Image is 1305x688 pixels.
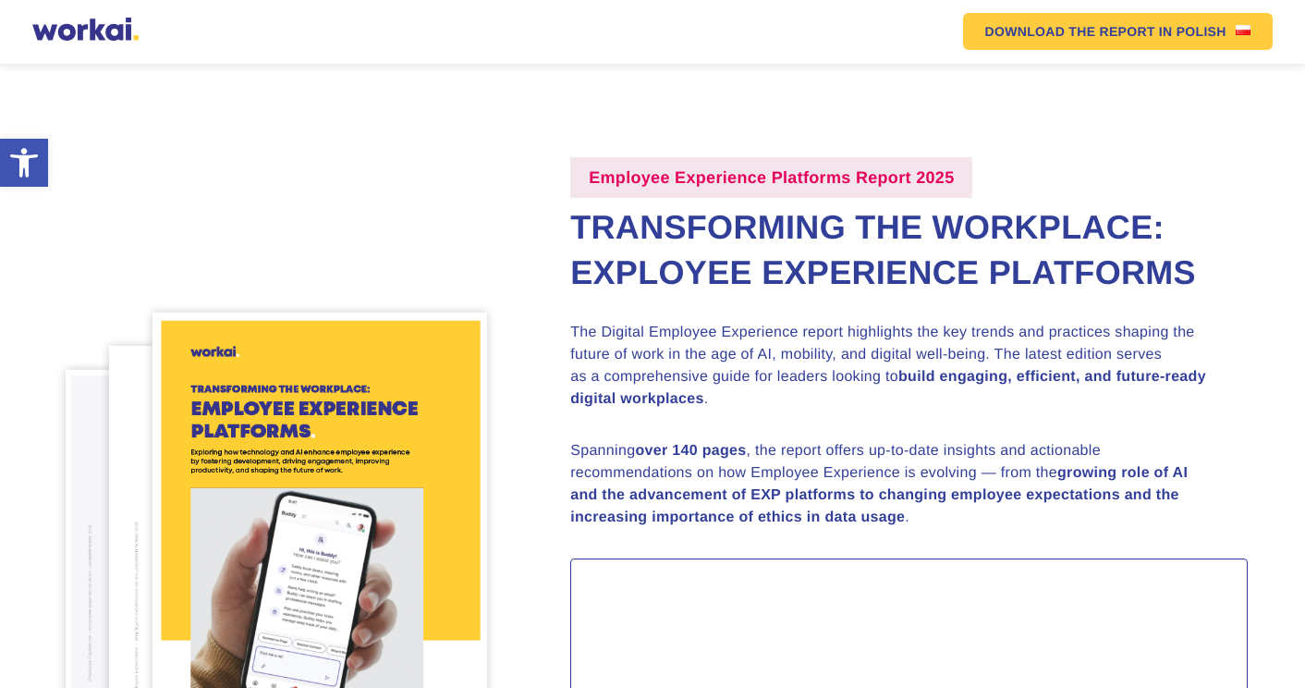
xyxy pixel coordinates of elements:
[635,443,746,459] strong: over 140 pages
[570,369,1206,407] strong: build engaging, efficient, and future-ready digital workplaces
[985,25,1155,38] em: DOWNLOAD THE REPORT
[570,465,1188,525] strong: growing role of AI and the advancement of EXP platforms to changing employee expectations and the...
[1236,25,1250,35] img: Polish flag
[570,157,972,198] label: Employee Experience Platforms Report 2025
[570,205,1248,295] h2: Transforming the Workplace: Exployee Experience Platforms
[570,322,1217,411] p: The Digital Employee Experience report highlights the key trends and practices shaping the future...
[963,13,1273,50] a: DOWNLOAD THE REPORTIN POLISHPolish flag
[570,440,1217,529] p: Spanning , the report offers up-to-date insights and actionable recommendations on how Employee E...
